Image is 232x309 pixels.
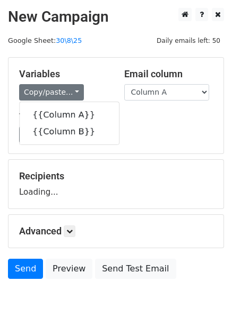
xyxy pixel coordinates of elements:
[46,259,92,279] a: Preview
[19,170,213,198] div: Loading...
[8,8,224,26] h2: New Campaign
[95,259,176,279] a: Send Test Email
[8,37,82,44] small: Google Sheet:
[8,259,43,279] a: Send
[124,68,213,80] h5: Email column
[20,123,119,140] a: {{Column B}}
[56,37,82,44] a: 30\8\25
[153,37,224,44] a: Daily emails left: 50
[19,225,213,237] h5: Advanced
[19,170,213,182] h5: Recipients
[153,35,224,47] span: Daily emails left: 50
[19,68,108,80] h5: Variables
[20,106,119,123] a: {{Column A}}
[19,84,84,101] a: Copy/paste...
